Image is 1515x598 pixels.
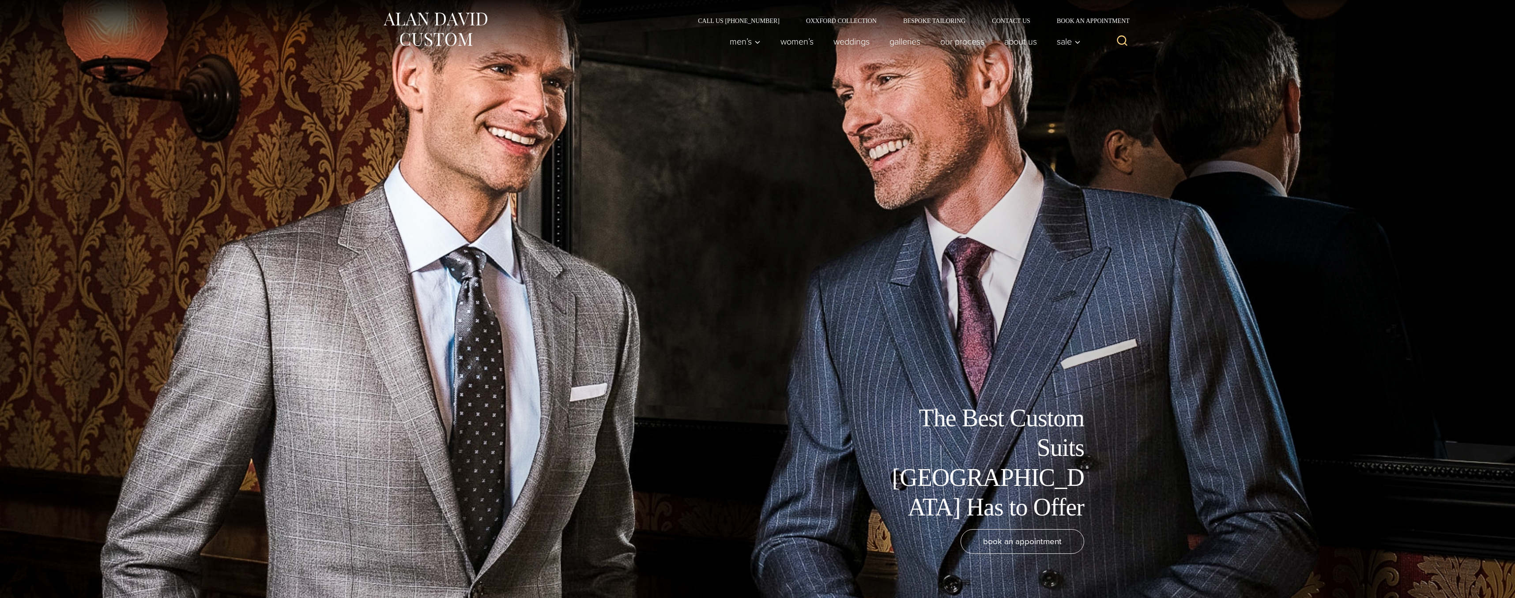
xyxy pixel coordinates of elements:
[880,33,931,50] a: Galleries
[1057,37,1081,46] span: Sale
[995,33,1047,50] a: About Us
[720,33,1085,50] nav: Primary Navigation
[685,18,1133,24] nav: Secondary Navigation
[730,37,761,46] span: Men’s
[979,18,1044,24] a: Contact Us
[1112,31,1133,52] button: View Search Form
[886,403,1084,522] h1: The Best Custom Suits [GEOGRAPHIC_DATA] Has to Offer
[824,33,880,50] a: weddings
[382,10,488,49] img: Alan David Custom
[685,18,793,24] a: Call Us [PHONE_NUMBER]
[983,535,1062,548] span: book an appointment
[931,33,995,50] a: Our Process
[793,18,890,24] a: Oxxford Collection
[771,33,824,50] a: Women’s
[1044,18,1133,24] a: Book an Appointment
[890,18,979,24] a: Bespoke Tailoring
[961,529,1084,554] a: book an appointment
